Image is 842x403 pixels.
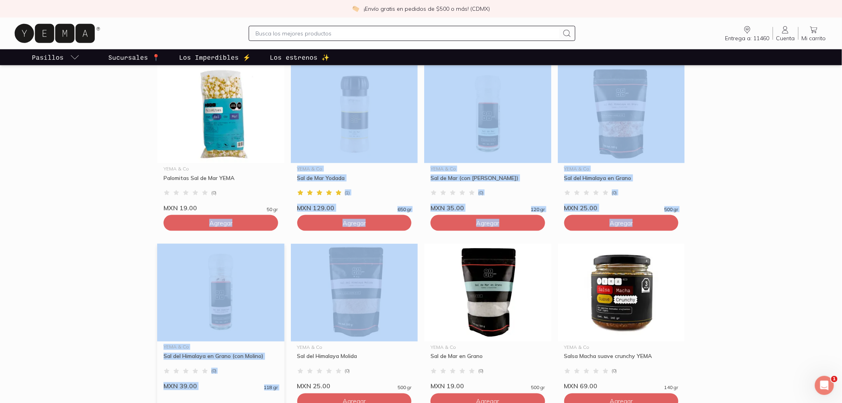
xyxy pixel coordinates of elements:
[564,204,598,212] span: MXN 25.00
[665,207,678,212] span: 500 gr
[157,244,285,342] img: Sal del Himalaya en Grano (con Molino)
[431,382,464,390] span: MXN 19.00
[164,204,197,212] span: MXN 19.00
[345,369,350,374] span: ( 0 )
[815,376,834,395] iframe: Intercom live chat
[291,65,418,163] img: Sal de Mar Yodada
[398,385,411,390] span: 500 gr
[564,166,679,171] div: YEMA & Co
[558,244,685,390] a: Salsa Macha suave crunchy YEMAYEMA & CoSalsa Macha suave crunchy YEMA(0)MXN 69.00140 gr
[270,53,329,62] p: Los estrenos ✨
[424,65,552,163] img: Sal de Mar (con Molino)
[558,65,685,163] img: Sal del Himalaya en Grano
[108,53,160,62] p: Sucursales 📍
[291,65,418,212] a: Sal de Mar YodadaYEMA & CoSal de Mar Yodada(1)MXN 129.00650 gr
[255,29,559,38] input: Busca los mejores productos
[612,190,617,195] span: ( 0 )
[564,382,598,390] span: MXN 69.00
[665,385,678,390] span: 140 gr
[164,174,278,189] div: Palomitas Sal de Mar YEMA
[558,65,685,212] a: Sal del Himalaya en GranoYEMA & CoSal del Himalaya en Grano(0)MXN 25.00500 gr
[564,215,679,231] button: Agregar
[431,204,464,212] span: MXN 35.00
[164,345,278,350] div: YEMA & Co
[431,215,545,231] button: Agregar
[297,166,412,171] div: YEMA & Co
[478,369,483,374] span: ( 0 )
[291,244,418,390] a: Sal del Himalaya MolidaYEMA & CoSal del Himalaya Molida(0)MXN 25.00500 gr
[164,215,278,231] button: Agregar
[773,25,798,42] a: Cuenta
[157,65,285,212] a: Palomitas Sal de Mar YEMAYEMA & CoPalomitas Sal de Mar YEMA(0)MXN 19.0050 gr
[802,35,826,42] span: Mi carrito
[478,190,483,195] span: ( 0 )
[431,166,545,171] div: YEMA & Co
[297,353,412,367] div: Sal del Himalaya Molida
[364,5,490,13] p: ¡Envío gratis en pedidos de $500 o más! (CDMX)
[345,190,350,195] span: ( 1 )
[722,25,773,42] a: Entrega a: 11460
[725,35,770,42] span: Entrega a: 11460
[297,174,412,189] div: Sal de Mar Yodada
[268,49,331,65] a: Los estrenos ✨
[776,35,795,42] span: Cuenta
[264,385,278,390] span: 118 gr
[107,49,162,65] a: Sucursales 📍
[291,244,418,342] img: Sal del Himalaya Molida
[32,53,64,62] p: Pasillos
[431,174,545,189] div: Sal de Mar (con [PERSON_NAME])
[343,219,366,227] span: Agregar
[211,369,216,374] span: ( 0 )
[424,244,552,390] a: Sal de Mar en GranoYEMA & CoSal de Mar en Grano(0)MXN 19.00500 gr
[352,5,359,12] img: check
[564,353,679,367] div: Salsa Macha suave crunchy YEMA
[164,166,278,171] div: YEMA & Co
[297,204,335,212] span: MXN 129.00
[297,382,331,390] span: MXN 25.00
[431,353,545,367] div: Sal de Mar en Grano
[164,353,278,367] div: Sal del Himalaya en Grano (con Molino)
[424,65,552,212] a: Sal de Mar (con Molino)YEMA & CoSal de Mar (con [PERSON_NAME])(0)MXN 35.00120 gr
[424,244,552,342] img: Sal de Mar en Grano
[799,25,829,42] a: Mi carrito
[564,174,679,189] div: Sal del Himalaya en Grano
[558,244,685,342] img: Salsa Macha suave crunchy YEMA
[431,345,545,350] div: YEMA & Co
[267,207,278,212] span: 50 gr
[610,219,633,227] span: Agregar
[297,215,412,231] button: Agregar
[179,53,251,62] p: Los Imperdibles ⚡️
[831,376,838,382] span: 1
[157,65,285,163] img: Palomitas Sal de Mar YEMA
[209,219,232,227] span: Agregar
[398,207,411,212] span: 650 gr
[164,382,197,390] span: MXN 39.00
[531,385,545,390] span: 500 gr
[564,345,679,350] div: YEMA & Co
[612,369,617,374] span: ( 0 )
[211,190,216,195] span: ( 0 )
[297,345,412,350] div: YEMA & Co
[476,219,499,227] span: Agregar
[157,244,285,390] a: Sal del Himalaya en Grano (con Molino)YEMA & CoSal del Himalaya en Grano (con Molino)(0)MXN 39.00...
[177,49,252,65] a: Los Imperdibles ⚡️
[30,49,81,65] a: pasillo-todos-link
[531,207,545,212] span: 120 gr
